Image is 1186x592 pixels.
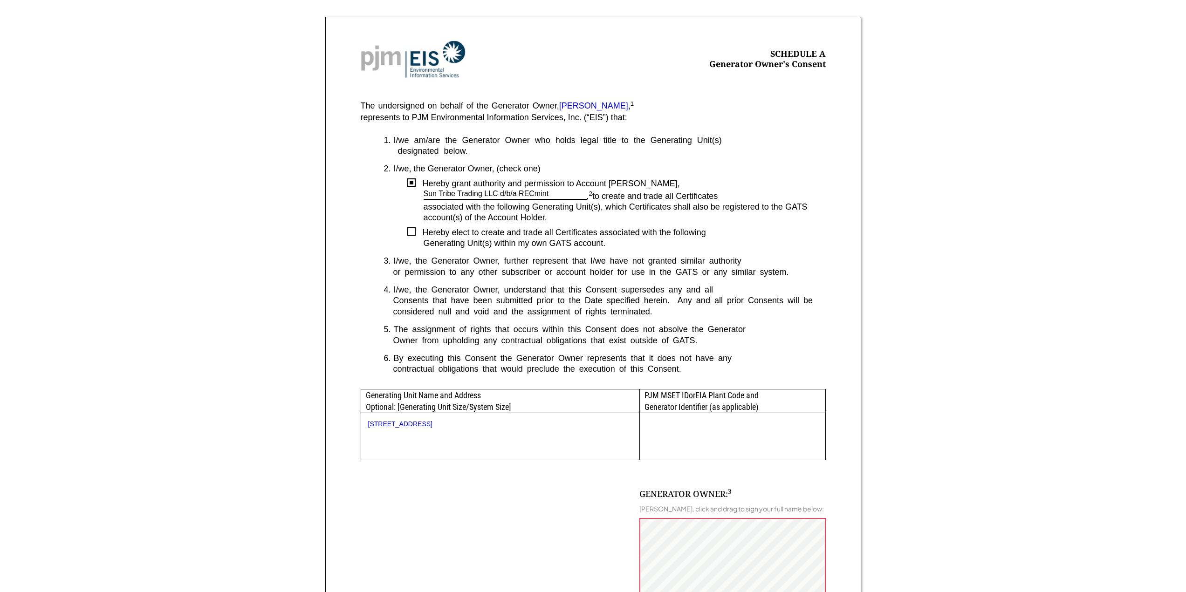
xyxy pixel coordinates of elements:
[384,135,391,146] div: 1.
[384,285,391,295] div: 4.
[384,335,826,346] div: Owner from upholding any contractual obligations that exist outside of GATS.
[384,353,391,364] div: 6.
[639,488,732,500] div: GENERATOR OWNER:
[394,324,826,335] div: The assignment of rights that occurs within this Consent does not absolve the Generator
[361,389,640,413] div: Generating Unit Name and Address Optional: [Generating Unit Size/System Size]
[384,295,826,317] div: Consents that have been submitted prior to the Date specified herein. Any and all prior Consents ...
[631,100,634,107] sup: 1
[424,202,826,224] div: associated with the following Generating Unit(s), which Certificates shall also be registered to ...
[384,163,391,174] div: 2.
[689,390,695,400] u: or
[384,146,826,157] div: designated below.
[559,101,628,110] font: [PERSON_NAME]
[384,267,826,278] div: or permission to any other subscriber or account holder for use in the GATS or any similar system.
[361,41,466,78] img: Screenshot%202023-10-20%20at%209.53.17%20AM.png
[394,135,826,146] div: I/we am/are the Generator Owner who holds legal title to the Generating Unit(s)
[361,112,627,123] div: represents to PJM Environmental Information Services, Inc. (“EIS”) that:
[394,256,826,266] div: I/we, the Generator Owner, further represent that I/we have not granted similar authority
[592,191,825,202] div: to create and trade all Certificates
[728,487,732,496] sup: 3
[639,504,824,513] div: [PERSON_NAME], click and drag to sign your full name below:
[416,227,826,238] div: Hereby elect to create and trade all Certificates associated with the following
[424,189,549,199] div: Sun Tribe Trading LLC d/b/a RECmint
[394,285,826,295] div: I/we, the Generator Owner, understand that this Consent supersedes any and all
[416,178,826,189] div: Hereby grant authority and permission to Account [PERSON_NAME],
[384,364,826,374] div: contractual obligations that would preclude the execution of this Consent.
[384,256,391,266] div: 3.
[424,238,826,249] div: Generating Unit(s) within my own GATS account.
[709,49,826,70] div: SCHEDULE A Generator Owner's Consent
[368,420,633,428] div: [STREET_ADDRESS]
[394,353,826,364] div: By executing this Consent the Generator Owner represents that it does not have any
[361,102,634,111] div: The undersigned on behalf of the Generator Owner, ,
[384,324,391,335] div: 5.
[587,191,593,202] div: ,
[640,389,825,413] div: PJM MSET ID EIA Plant Code and Generator Identifier (as applicable)
[589,190,593,197] sup: 2
[394,163,826,174] div: I/we, the Generator Owner, (check one)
